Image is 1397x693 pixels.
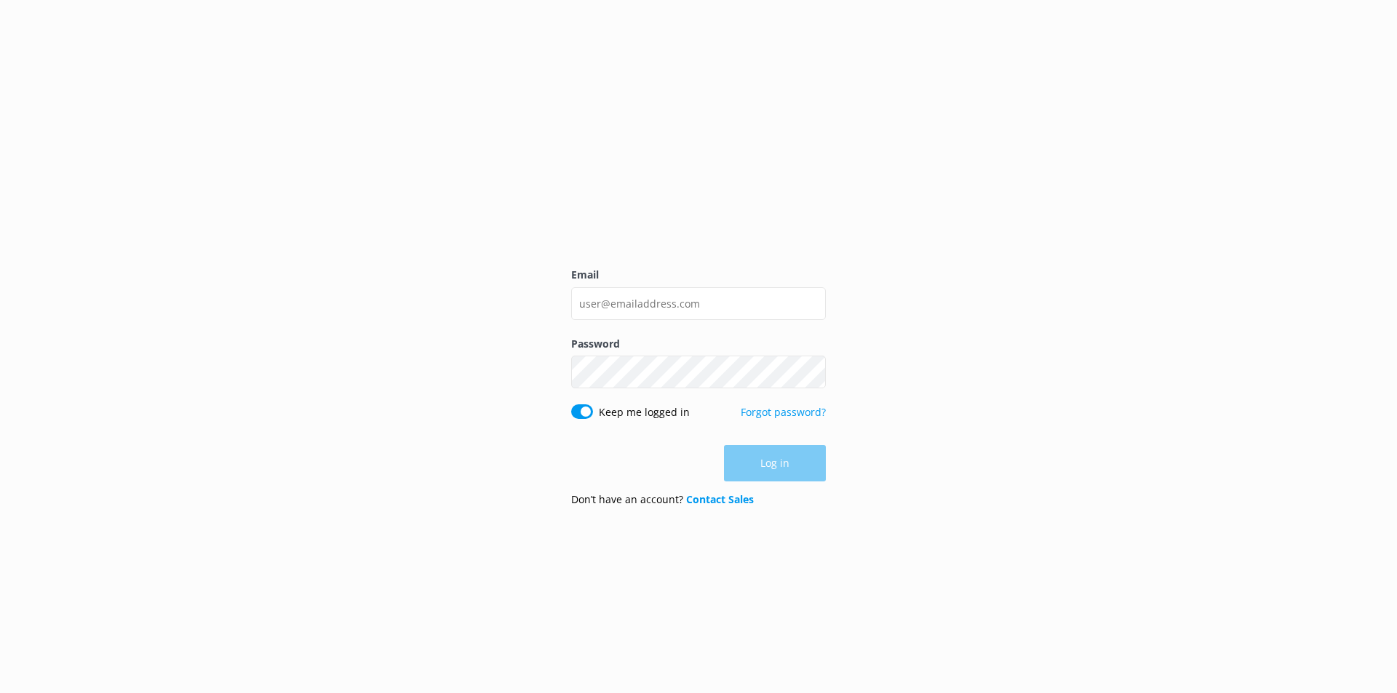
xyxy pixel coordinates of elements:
label: Keep me logged in [599,404,690,420]
button: Show password [797,358,826,387]
a: Contact Sales [686,492,754,506]
label: Email [571,267,826,283]
input: user@emailaddress.com [571,287,826,320]
p: Don’t have an account? [571,492,754,508]
a: Forgot password? [741,405,826,419]
label: Password [571,336,826,352]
